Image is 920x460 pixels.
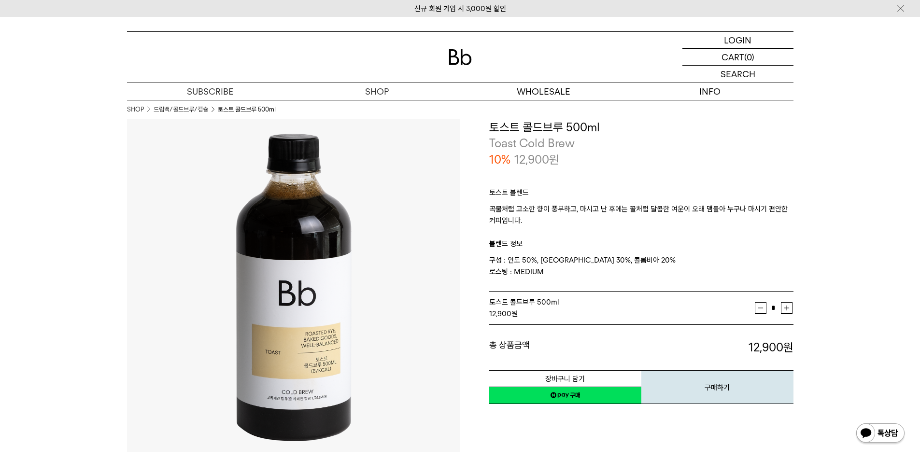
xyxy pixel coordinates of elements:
[722,49,744,65] p: CART
[489,119,793,136] h3: 토스트 콜드브루 500ml
[549,153,559,167] span: 원
[489,370,641,387] button: 장바구니 담기
[489,339,641,356] dt: 총 상품금액
[755,302,766,314] button: 감소
[721,66,755,83] p: SEARCH
[682,49,793,66] a: CART (0)
[627,83,793,100] p: INFO
[489,187,793,203] p: 토스트 블렌드
[489,152,510,168] p: 10%
[127,83,294,100] a: SUBSCRIBE
[127,105,144,114] a: SHOP
[489,308,755,320] div: 원
[449,49,472,65] img: 로고
[489,298,559,307] span: 토스트 콜드브루 500ml
[489,387,641,404] a: 새창
[154,105,208,114] a: 드립백/콜드브루/캡슐
[127,119,460,452] img: 토스트 콜드브루 500ml
[749,340,793,354] strong: 12,900
[781,302,793,314] button: 증가
[460,83,627,100] p: WHOLESALE
[514,152,559,168] p: 12,900
[489,254,793,278] p: 구성 : 인도 50%, [GEOGRAPHIC_DATA] 30%, 콜롬비아 20% 로스팅 : MEDIUM
[414,4,506,13] a: 신규 회원 가입 시 3,000원 할인
[855,422,906,446] img: 카카오톡 채널 1:1 채팅 버튼
[218,105,276,114] li: 토스트 콜드브루 500ml
[641,370,793,404] button: 구매하기
[489,226,793,254] p: 블렌드 정보
[724,32,751,48] p: LOGIN
[489,309,511,318] strong: 12,900
[489,203,793,226] p: 곡물처럼 고소한 향이 풍부하고, 마시고 난 후에는 꿀처럼 달콤한 여운이 오래 맴돌아 누구나 마시기 편안한 커피입니다.
[783,340,793,354] b: 원
[489,135,793,152] p: Toast Cold Brew
[744,49,754,65] p: (0)
[682,32,793,49] a: LOGIN
[294,83,460,100] a: SHOP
